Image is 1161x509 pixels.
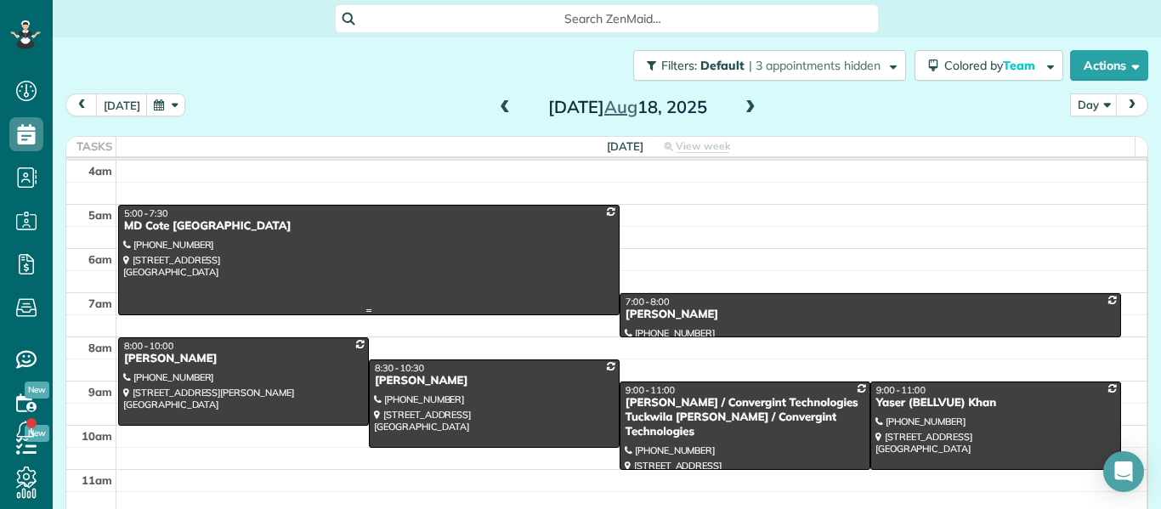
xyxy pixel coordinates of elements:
[1103,451,1144,492] div: Open Intercom Messenger
[626,384,675,396] span: 9:00 - 11:00
[374,374,614,388] div: [PERSON_NAME]
[66,137,116,156] th: Tasks
[944,58,1041,73] span: Colored by
[915,50,1063,81] button: Colored byTeam
[604,96,637,117] span: Aug
[876,384,926,396] span: 9:00 - 11:00
[88,252,112,266] span: 6am
[124,340,173,352] span: 8:00 - 10:00
[1070,93,1118,116] button: Day
[375,362,424,374] span: 8:30 - 10:30
[82,429,112,443] span: 10am
[626,296,670,308] span: 7:00 - 8:00
[123,352,364,366] div: [PERSON_NAME]
[124,207,168,219] span: 5:00 - 7:30
[676,139,730,153] span: View week
[123,219,614,234] div: MD Cote [GEOGRAPHIC_DATA]
[25,382,49,399] span: New
[88,297,112,310] span: 7am
[1116,93,1148,116] button: next
[661,58,697,73] span: Filters:
[633,50,906,81] button: Filters: Default | 3 appointments hidden
[625,308,1116,322] div: [PERSON_NAME]
[1070,50,1148,81] button: Actions
[88,341,112,354] span: 8am
[875,396,1116,410] div: Yaser (BELLVUE) Khan
[88,208,112,222] span: 5am
[88,385,112,399] span: 9am
[749,58,881,73] span: | 3 appointments hidden
[96,93,148,116] button: [DATE]
[82,473,112,487] span: 11am
[607,139,643,153] span: [DATE]
[88,164,112,178] span: 4am
[65,93,98,116] button: prev
[700,58,745,73] span: Default
[1003,58,1038,73] span: Team
[625,50,906,81] a: Filters: Default | 3 appointments hidden
[521,98,733,116] h2: [DATE] 18, 2025
[625,396,865,439] div: [PERSON_NAME] / Convergint Technologies Tuckwila [PERSON_NAME] / Convergint Technologies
